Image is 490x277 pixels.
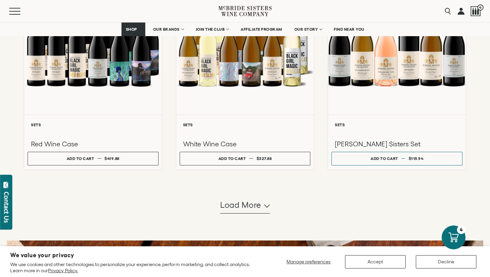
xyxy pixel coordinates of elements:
h3: White Wine Case [183,140,307,148]
span: Load more [220,199,261,211]
span: JOIN THE CLUB [196,27,225,32]
a: JOIN THE CLUB [191,23,233,36]
div: Add to cart [218,154,246,163]
span: OUR BRANDS [153,27,180,32]
button: Add to cart $327.88 [180,152,311,165]
button: Decline [416,255,476,268]
a: SHOP [121,23,145,36]
a: FIND NEAR YOU [329,23,369,36]
a: AFFILIATE PROGRAM [236,23,287,36]
h3: Red Wine Case [31,140,155,148]
span: 4 [477,4,484,11]
span: Manage preferences [287,259,330,264]
button: Add to cart $115.94 [331,152,462,165]
span: $419.88 [104,156,119,161]
div: Add to cart [371,154,398,163]
h3: [PERSON_NAME] Sisters Set [335,140,459,148]
p: We use cookies and other technologies to personalize your experience, perform marketing, and coll... [10,261,259,274]
button: Accept [345,255,406,268]
span: OUR STORY [294,27,318,32]
span: SHOP [126,27,137,32]
h6: Sets [335,122,459,127]
a: OUR BRANDS [149,23,188,36]
div: Contact Us [3,192,10,223]
button: Manage preferences [282,255,335,268]
span: $327.88 [257,156,272,161]
h2: We value your privacy [10,252,259,258]
button: Load more [220,197,270,214]
a: OUR STORY [290,23,326,36]
button: Add to cart $419.88 [28,152,159,165]
a: Privacy Policy. [48,268,78,273]
span: FIND NEAR YOU [334,27,364,32]
span: AFFILIATE PROGRAM [241,27,282,32]
div: 4 [457,225,465,234]
div: Add to cart [67,154,94,163]
span: $115.94 [409,156,424,161]
h6: Sets [31,122,155,127]
button: Mobile Menu Trigger [9,8,34,15]
h6: Sets [183,122,307,127]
